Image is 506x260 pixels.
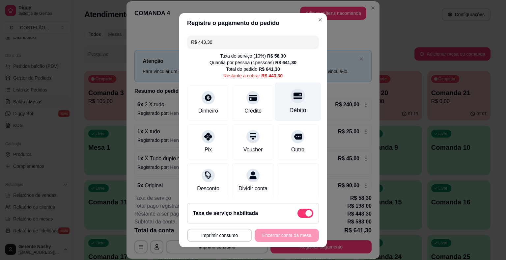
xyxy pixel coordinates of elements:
div: R$ 641,30 [259,66,280,72]
div: Restante a cobrar [223,72,283,79]
div: Pix [205,146,212,154]
div: Dividir conta [239,185,267,193]
button: Imprimir consumo [187,229,252,242]
button: Close [315,14,325,25]
div: Crédito [244,107,262,115]
div: Dinheiro [198,107,218,115]
div: Outro [291,146,304,154]
div: R$ 641,30 [275,59,296,66]
h2: Taxa de serviço habilitada [193,209,258,217]
input: Ex.: hambúrguer de cordeiro [191,36,315,49]
header: Registre o pagamento do pedido [179,13,327,33]
div: Taxa de serviço ( 10 %) [220,53,286,59]
div: R$ 443,30 [261,72,283,79]
div: Total do pedido [226,66,280,72]
div: Desconto [197,185,219,193]
div: Quantia por pessoa ( 1 pessoas) [210,59,296,66]
div: Débito [290,106,306,115]
div: Voucher [243,146,263,154]
div: R$ 58,30 [267,53,286,59]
